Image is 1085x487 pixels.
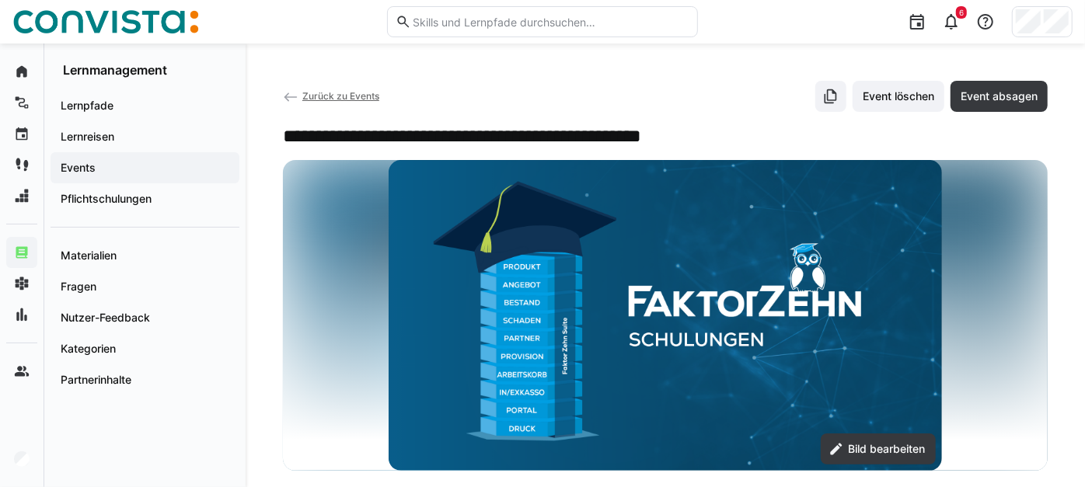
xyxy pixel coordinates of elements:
[958,89,1040,104] span: Event absagen
[860,89,937,104] span: Event löschen
[302,90,379,102] span: Zurück zu Events
[846,441,928,457] span: Bild bearbeiten
[821,433,936,464] button: Bild bearbeiten
[951,81,1048,112] button: Event absagen
[283,90,379,102] a: Zurück zu Events
[411,15,689,29] input: Skills und Lernpfade durchsuchen…
[959,8,964,17] span: 6
[853,81,944,112] button: Event löschen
